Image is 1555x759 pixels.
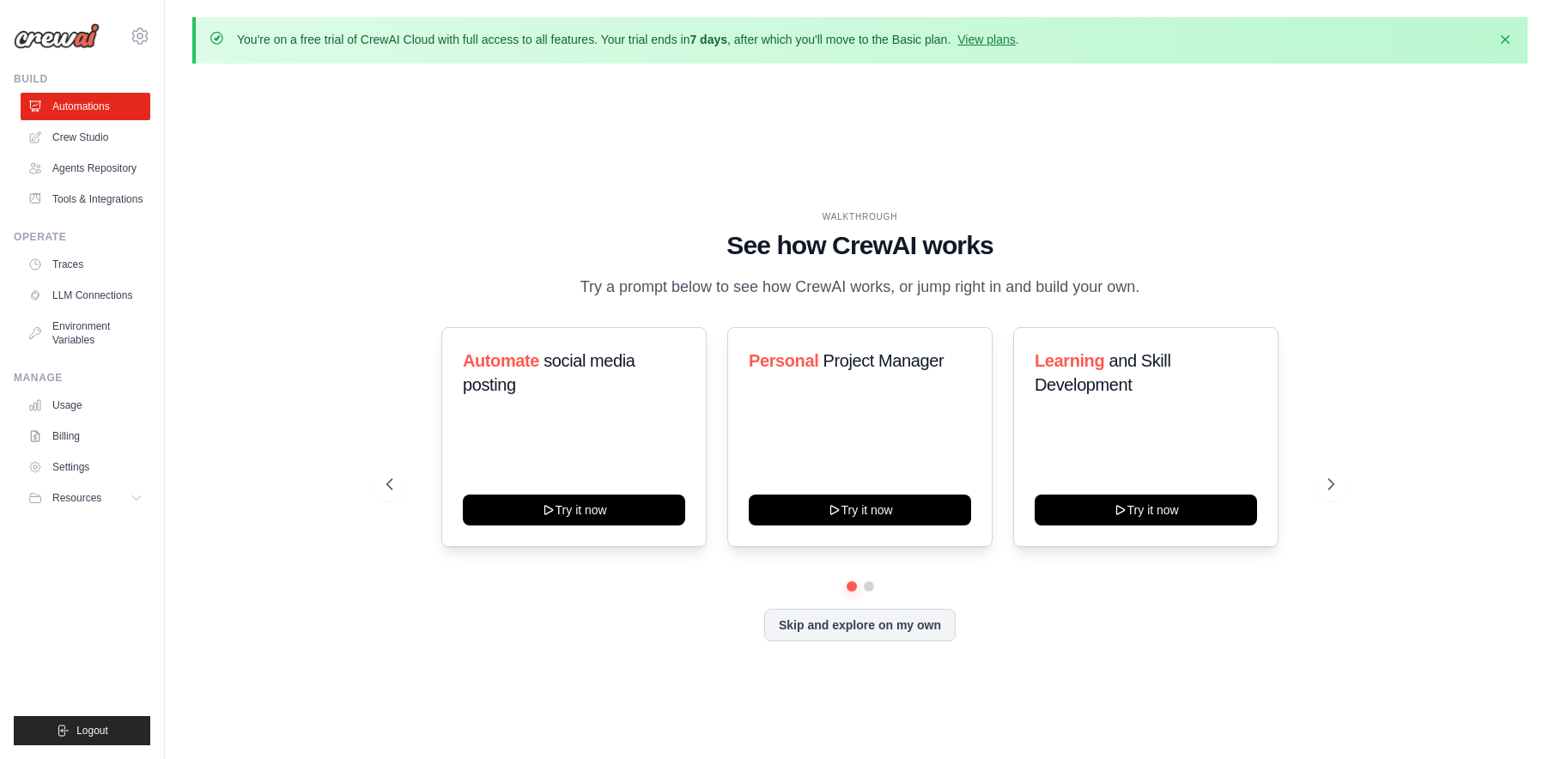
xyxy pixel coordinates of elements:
[1035,495,1257,525] button: Try it now
[823,351,944,370] span: Project Manager
[463,351,539,370] span: Automate
[14,716,150,745] button: Logout
[21,124,150,151] a: Crew Studio
[21,422,150,450] a: Billing
[14,23,100,49] img: Logo
[1035,351,1104,370] span: Learning
[749,495,971,525] button: Try it now
[21,251,150,278] a: Traces
[764,609,956,641] button: Skip and explore on my own
[957,33,1015,46] a: View plans
[386,210,1334,223] div: WALKTHROUGH
[21,453,150,481] a: Settings
[689,33,727,46] strong: 7 days
[14,72,150,86] div: Build
[21,313,150,354] a: Environment Variables
[749,351,818,370] span: Personal
[21,392,150,419] a: Usage
[386,230,1334,261] h1: See how CrewAI works
[237,31,1019,48] p: You're on a free trial of CrewAI Cloud with full access to all features. Your trial ends in , aft...
[21,185,150,213] a: Tools & Integrations
[76,724,108,738] span: Logout
[572,275,1149,300] p: Try a prompt below to see how CrewAI works, or jump right in and build your own.
[463,495,685,525] button: Try it now
[21,93,150,120] a: Automations
[14,230,150,244] div: Operate
[21,484,150,512] button: Resources
[52,491,101,505] span: Resources
[463,351,635,394] span: social media posting
[14,371,150,385] div: Manage
[21,155,150,182] a: Agents Repository
[21,282,150,309] a: LLM Connections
